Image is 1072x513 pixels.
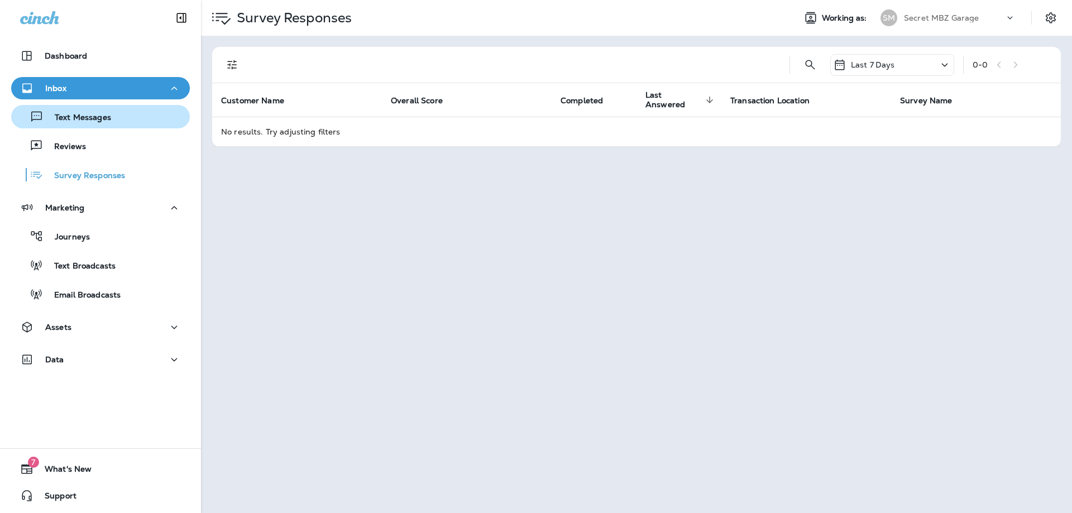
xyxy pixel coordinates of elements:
p: Text Broadcasts [43,261,116,272]
button: Text Broadcasts [11,253,190,277]
p: Dashboard [45,51,87,60]
span: Survey Name [900,95,967,106]
p: Journeys [44,232,90,243]
button: Journeys [11,224,190,248]
span: 7 [28,457,39,468]
p: Survey Responses [232,9,352,26]
div: SM [880,9,897,26]
span: Survey Name [900,96,953,106]
button: Inbox [11,77,190,99]
span: Customer Name [221,95,299,106]
span: Completed [561,96,603,106]
div: 0 - 0 [973,60,988,69]
button: Survey Responses [11,163,190,186]
button: Collapse Sidebar [166,7,197,29]
button: Reviews [11,134,190,157]
button: 7What's New [11,458,190,480]
p: Survey Responses [43,171,125,181]
p: Text Messages [44,113,111,123]
button: Search Survey Responses [799,54,821,76]
span: Last Answered [645,90,717,109]
button: Text Messages [11,105,190,128]
p: Reviews [43,142,86,152]
span: Overall Score [391,96,443,106]
button: Assets [11,316,190,338]
span: Completed [561,95,618,106]
span: Last Answered [645,90,702,109]
span: Customer Name [221,96,284,106]
span: Working as: [822,13,869,23]
span: Support [33,491,76,505]
button: Dashboard [11,45,190,67]
button: Filters [221,54,243,76]
span: What's New [33,464,92,478]
td: No results. Try adjusting filters [212,117,1061,146]
button: Data [11,348,190,371]
p: Inbox [45,84,66,93]
p: Marketing [45,203,84,212]
p: Data [45,355,64,364]
button: Marketing [11,196,190,219]
span: Transaction Location [730,96,810,106]
p: Email Broadcasts [43,290,121,301]
p: Last 7 Days [851,60,895,69]
button: Support [11,485,190,507]
p: Secret MBZ Garage [904,13,979,22]
p: Assets [45,323,71,332]
button: Email Broadcasts [11,282,190,306]
span: Overall Score [391,95,457,106]
button: Settings [1041,8,1061,28]
span: Transaction Location [730,95,824,106]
